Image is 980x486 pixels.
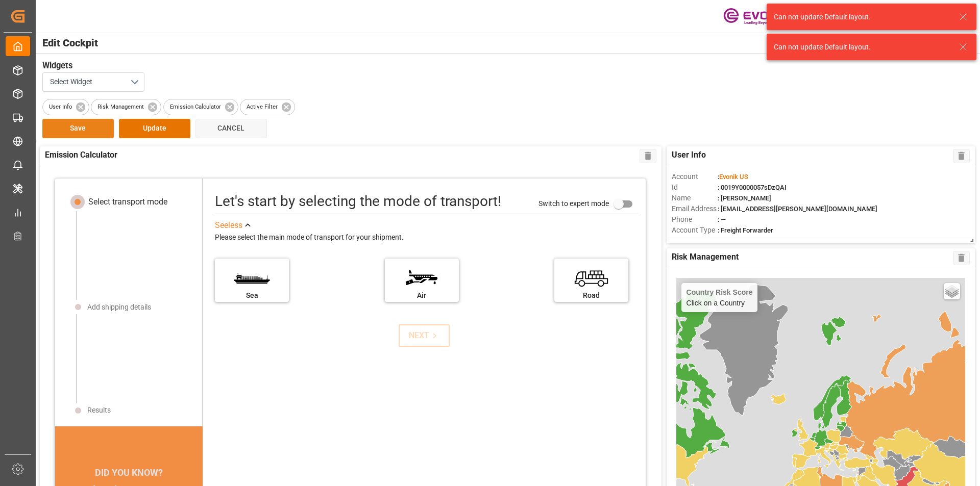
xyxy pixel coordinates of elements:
button: Cancel [195,119,267,138]
img: Evonik-brand-mark-Deep-Purple-RGB.jpeg_1700498283.jpeg [723,8,790,25]
div: Active Filter [240,99,295,115]
span: Risk Management [672,251,739,265]
h3: Widgets [42,60,962,72]
span: Risk Management [91,103,150,111]
button: Save [42,119,114,138]
span: Active Filter [240,103,284,111]
div: Can not update Default layout. [774,12,949,22]
div: Emission Calculator [163,99,238,115]
div: Can not update Default layout. [774,42,949,53]
span: User Info [672,149,706,163]
span: Cancel [217,124,244,132]
div: User Info [42,99,89,115]
div: Risk Management [91,99,161,115]
span: User Info [43,103,78,111]
span: Select Widget [50,76,92,87]
span: Emission Calculator [45,149,117,163]
span: Emission Calculator [164,103,227,111]
button: open menu [42,72,144,92]
button: Update [119,119,190,138]
span: Edit Cockpit [42,35,972,50]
